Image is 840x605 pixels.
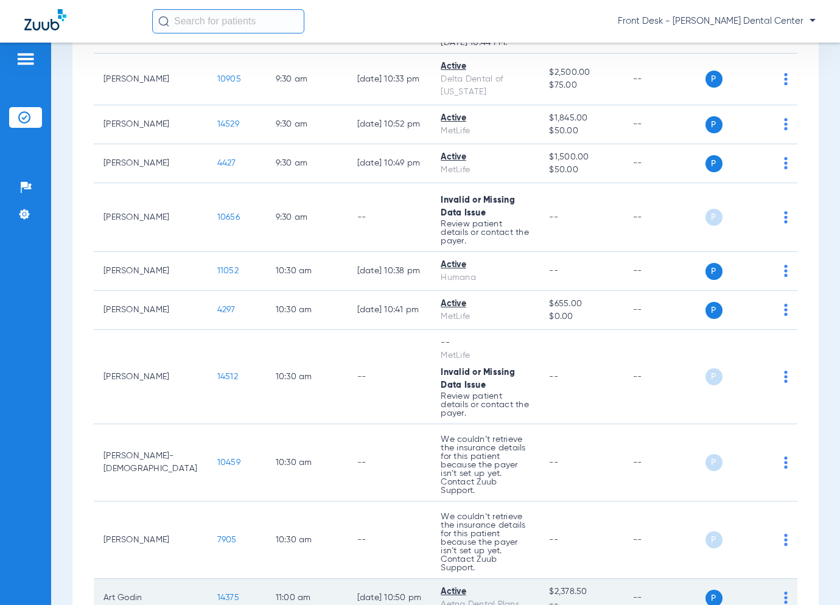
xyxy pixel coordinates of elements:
td: [DATE] 10:41 PM [348,291,432,330]
span: 4297 [217,306,236,314]
span: P [705,155,723,172]
img: group-dot-blue.svg [784,534,788,546]
p: Review patient details or contact the payer. [441,220,530,245]
span: $50.00 [549,164,613,177]
img: group-dot-blue.svg [784,118,788,130]
span: 14529 [217,120,239,128]
img: group-dot-blue.svg [784,304,788,316]
span: $2,378.50 [549,586,613,598]
td: [PERSON_NAME]-[DEMOGRAPHIC_DATA] [94,424,208,502]
td: [DATE] 10:52 PM [348,105,432,144]
div: Active [441,298,530,310]
p: We couldn’t retrieve the insurance details for this patient because the payer isn’t set up yet. C... [441,512,530,572]
span: -- [549,536,558,544]
td: 9:30 AM [266,144,348,183]
td: 10:30 AM [266,502,348,579]
td: -- [623,502,705,579]
img: group-dot-blue.svg [784,73,788,85]
td: 9:30 AM [266,54,348,105]
td: 10:30 AM [266,330,348,424]
p: Review patient details or contact the payer. [441,392,530,418]
div: Active [441,60,530,73]
td: -- [348,424,432,502]
span: $1,500.00 [549,151,613,164]
td: -- [623,252,705,291]
span: $1,845.00 [549,112,613,125]
td: [DATE] 10:49 PM [348,144,432,183]
span: P [705,71,723,88]
td: -- [348,330,432,424]
td: [PERSON_NAME] [94,252,208,291]
td: [PERSON_NAME] [94,330,208,424]
span: P [705,116,723,133]
img: group-dot-blue.svg [784,265,788,277]
img: group-dot-blue.svg [784,371,788,383]
td: [PERSON_NAME] [94,54,208,105]
span: P [705,368,723,385]
span: $655.00 [549,298,613,310]
td: 9:30 AM [266,183,348,252]
span: P [705,302,723,319]
span: 10459 [217,458,240,467]
span: 10656 [217,213,240,222]
td: -- [623,144,705,183]
span: P [705,263,723,280]
td: -- [623,105,705,144]
span: -- [549,213,558,222]
span: -- [549,458,558,467]
img: hamburger-icon [16,52,35,66]
td: 10:30 AM [266,291,348,330]
td: [PERSON_NAME] [94,502,208,579]
td: [PERSON_NAME] [94,105,208,144]
span: $50.00 [549,125,613,138]
span: Invalid or Missing Data Issue [441,196,515,217]
div: MetLife [441,349,530,362]
span: 10905 [217,75,241,83]
iframe: Chat Widget [779,547,840,605]
div: Active [441,259,530,271]
span: P [705,209,723,226]
td: 10:30 AM [266,252,348,291]
div: Delta Dental of [US_STATE] [441,73,530,99]
span: $2,500.00 [549,66,613,79]
td: [DATE] 10:38 PM [348,252,432,291]
td: 9:30 AM [266,105,348,144]
div: Humana [441,271,530,284]
td: [PERSON_NAME] [94,183,208,252]
img: Search Icon [158,16,169,27]
div: MetLife [441,164,530,177]
span: $0.00 [549,310,613,323]
span: 14512 [217,372,238,381]
td: -- [348,502,432,579]
div: Active [441,586,530,598]
div: MetLife [441,310,530,323]
img: group-dot-blue.svg [784,157,788,169]
img: group-dot-blue.svg [784,456,788,469]
td: -- [623,424,705,502]
div: -- [441,337,530,349]
p: We couldn’t retrieve the insurance details for this patient because the payer isn’t set up yet. C... [441,435,530,495]
span: $75.00 [549,79,613,92]
td: -- [623,183,705,252]
span: Front Desk - [PERSON_NAME] Dental Center [618,15,816,27]
span: -- [549,372,558,381]
span: 14375 [217,593,239,602]
span: 11052 [217,267,239,275]
td: [PERSON_NAME] [94,291,208,330]
span: P [705,454,723,471]
td: -- [623,54,705,105]
div: MetLife [441,125,530,138]
span: -- [549,267,558,275]
div: Active [441,151,530,164]
span: 7905 [217,536,237,544]
td: -- [623,291,705,330]
td: [PERSON_NAME] [94,144,208,183]
input: Search for patients [152,9,304,33]
td: -- [623,330,705,424]
td: [DATE] 10:33 PM [348,54,432,105]
img: Zuub Logo [24,9,66,30]
img: group-dot-blue.svg [784,211,788,223]
span: 4427 [217,159,236,167]
td: -- [348,183,432,252]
